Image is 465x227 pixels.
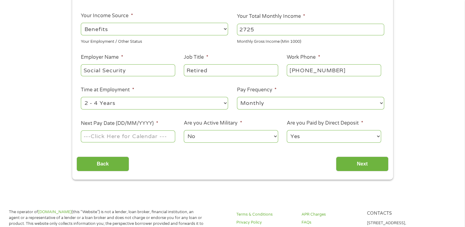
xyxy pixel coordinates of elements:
[81,120,158,127] label: Next Pay Date (DD/MM/YYYY)
[301,212,359,217] a: APR Charges
[287,54,320,61] label: Work Phone
[301,220,359,225] a: FAQs
[236,212,294,217] a: Terms & Conditions
[287,120,363,126] label: Are you Paid by Direct Deposit
[336,157,388,172] input: Next
[184,120,242,126] label: Are you Active Military
[81,37,228,45] div: Your Employment / Other Status
[237,24,384,35] input: 1800
[81,87,134,93] label: Time at Employment
[81,130,175,142] input: ---Click Here for Calendar ---
[38,209,72,214] a: [DOMAIN_NAME]
[81,54,123,61] label: Employer Name
[184,54,208,61] label: Job Title
[77,157,129,172] input: Back
[237,37,384,45] div: Monthly Gross Income (Min 1000)
[237,13,305,20] label: Your Total Monthly Income
[184,64,278,76] input: Cashier
[81,64,175,76] input: Walmart
[236,220,294,225] a: Privacy Policy
[287,64,381,76] input: (231) 754-4010
[367,211,425,217] h4: Contacts
[81,13,133,19] label: Your Income Source
[237,87,277,93] label: Pay Frequency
